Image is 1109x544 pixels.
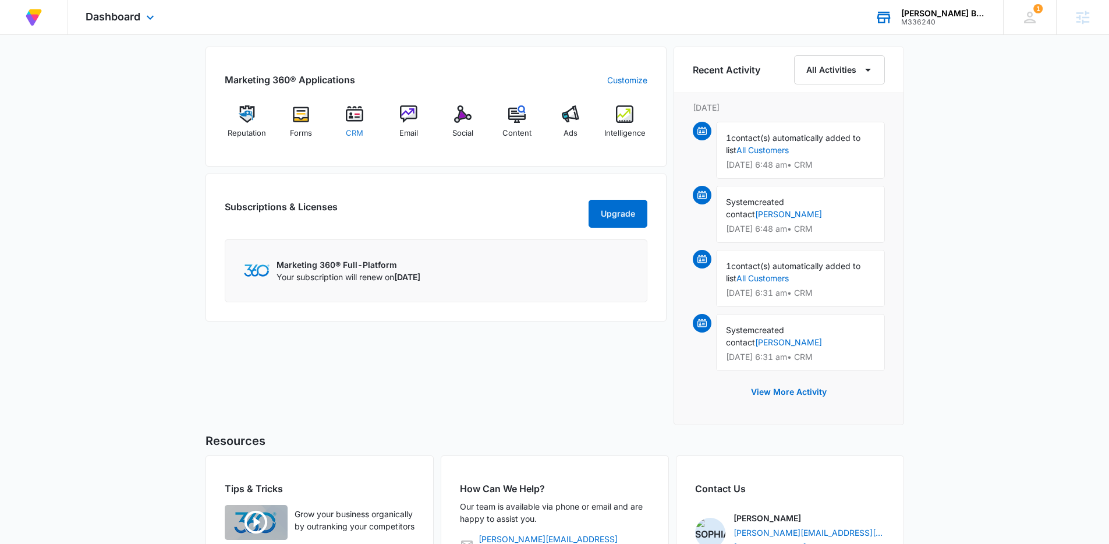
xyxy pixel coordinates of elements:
p: [PERSON_NAME] [734,512,801,524]
button: View More Activity [739,378,838,406]
a: Reputation [225,105,270,147]
div: notifications count [1033,4,1043,13]
h2: How Can We Help? [460,482,650,496]
button: Upgrade [589,200,647,228]
span: Dashboard [86,10,140,23]
span: [DATE] [394,272,420,282]
p: [DATE] 6:48 am • CRM [726,225,875,233]
span: CRM [346,128,363,139]
div: account id [901,18,986,26]
p: Grow your business organically by outranking your competitors [295,508,414,532]
h6: Recent Activity [693,63,760,77]
span: Social [452,128,473,139]
span: Intelligence [604,128,646,139]
h2: Marketing 360® Applications [225,73,355,87]
p: Marketing 360® Full-Platform [277,259,420,271]
a: CRM [332,105,377,147]
p: [DATE] 6:31 am • CRM [726,289,875,297]
span: System [726,325,754,335]
h2: Tips & Tricks [225,482,414,496]
span: Forms [290,128,312,139]
span: Ads [564,128,577,139]
a: Content [494,105,539,147]
p: Our team is available via phone or email and are happy to assist you. [460,500,650,525]
h5: Resources [205,432,904,450]
span: 1 [1033,4,1043,13]
span: created contact [726,325,784,347]
span: 1 [726,261,731,271]
a: Email [387,105,431,147]
img: Marketing 360 Logo [244,264,270,277]
h2: Contact Us [695,482,885,496]
p: [DATE] 6:31 am • CRM [726,353,875,361]
span: Email [399,128,418,139]
span: 1 [726,133,731,143]
p: Your subscription will renew on [277,271,420,283]
a: Ads [548,105,593,147]
a: All Customers [736,273,789,283]
span: contact(s) automatically added to list [726,133,860,155]
span: System [726,197,754,207]
a: Social [441,105,486,147]
div: account name [901,9,986,18]
span: Content [502,128,532,139]
p: [DATE] [693,101,885,114]
span: Reputation [228,128,266,139]
img: Volusion [23,7,44,28]
p: [DATE] 6:48 am • CRM [726,161,875,169]
button: All Activities [794,55,885,84]
a: Forms [278,105,323,147]
a: Intelligence [603,105,647,147]
a: [PERSON_NAME] [755,337,822,347]
img: Quick Overview Video [225,505,288,540]
a: [PERSON_NAME] [755,209,822,219]
a: Customize [607,74,647,86]
span: contact(s) automatically added to list [726,261,860,283]
span: created contact [726,197,784,219]
a: All Customers [736,145,789,155]
h2: Subscriptions & Licenses [225,200,338,223]
a: [PERSON_NAME][EMAIL_ADDRESS][PERSON_NAME][DOMAIN_NAME] [734,527,885,539]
